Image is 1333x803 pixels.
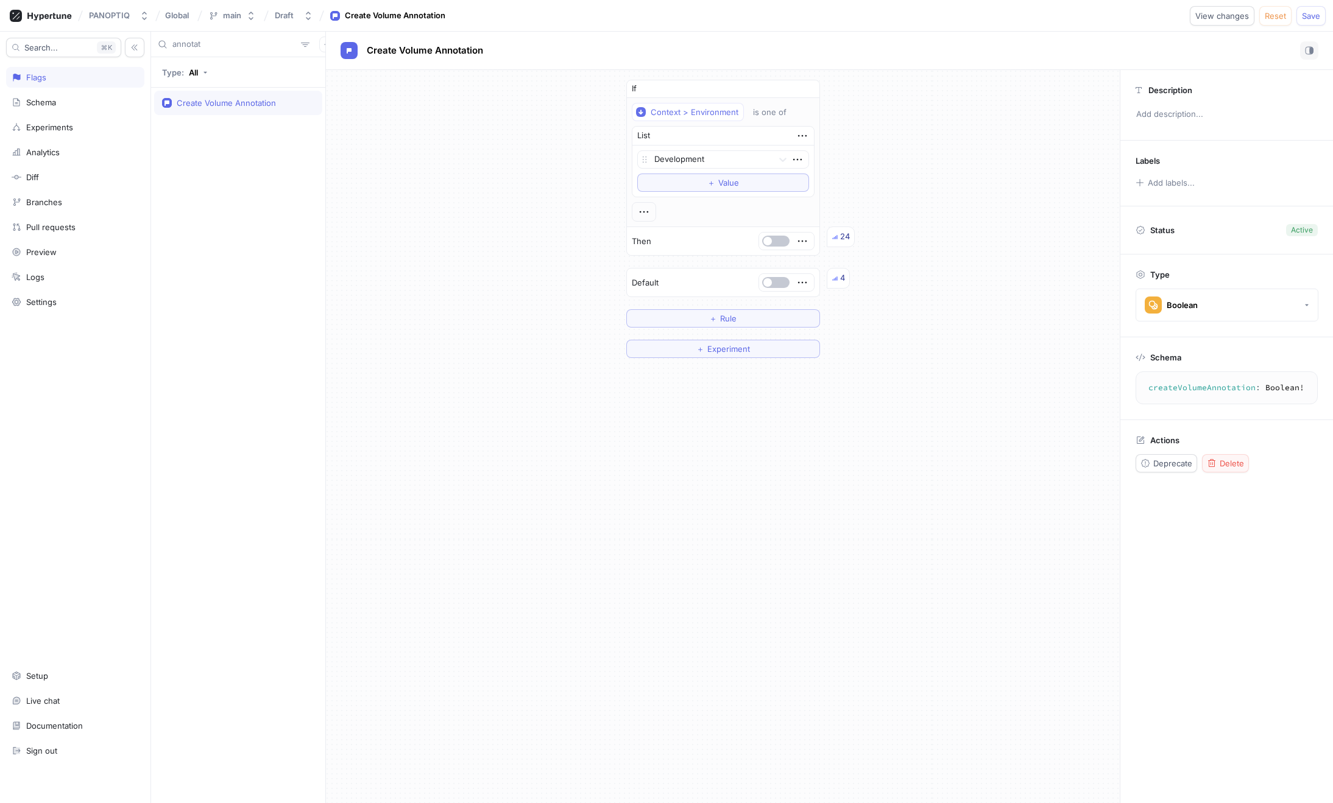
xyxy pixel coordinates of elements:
[162,68,184,77] p: Type:
[1291,225,1313,236] div: Active
[1220,460,1244,467] span: Delete
[26,671,48,681] div: Setup
[632,83,637,95] p: If
[1259,6,1292,26] button: Reset
[26,122,73,132] div: Experiments
[26,272,44,282] div: Logs
[189,68,198,77] div: All
[626,340,820,358] button: ＋Experiment
[165,11,189,19] span: Global
[707,345,750,352] span: Experiment
[26,72,46,82] div: Flags
[172,38,296,51] input: Search...
[840,272,845,284] div: 4
[97,41,116,54] div: K
[367,46,483,55] span: Create Volume Annotation
[1190,6,1254,26] button: View changes
[632,103,744,121] button: Context > Environment
[26,297,57,307] div: Settings
[26,197,62,207] div: Branches
[1131,104,1323,125] p: Add description...
[748,103,804,121] button: is one of
[1136,454,1197,472] button: Deprecate
[637,174,809,192] button: ＋Value
[718,179,739,186] span: Value
[1150,352,1181,362] p: Schema
[1265,12,1286,19] span: Reset
[270,5,318,26] button: Draft
[1141,377,1312,399] textarea: createVolumeAnnotation: Boolean!
[753,107,787,117] div: is one of
[84,5,154,26] button: PANOPTIQ
[1153,460,1192,467] span: Deprecate
[1150,435,1179,445] p: Actions
[1302,12,1320,19] span: Save
[1202,454,1249,472] button: Delete
[1150,270,1170,279] p: Type
[158,61,212,83] button: Type: All
[26,97,56,107] div: Schema
[177,98,276,108] div: Create Volume Annotation
[709,315,717,322] span: ＋
[651,107,738,117] div: Context > Environment
[1167,300,1198,310] div: Boolean
[1150,222,1175,239] p: Status
[707,179,715,186] span: ＋
[24,44,58,51] span: Search...
[1136,156,1160,166] p: Labels
[26,172,39,182] div: Diff
[1136,289,1318,321] button: Boolean
[696,345,704,352] span: ＋
[632,236,651,248] p: Then
[345,10,445,22] div: Create Volume Annotation
[1148,85,1192,95] p: Description
[26,147,60,157] div: Analytics
[6,38,121,57] button: Search...K
[275,10,294,21] div: Draft
[1131,175,1198,191] button: Add labels...
[26,696,60,706] div: Live chat
[223,10,241,21] div: main
[1195,12,1249,19] span: View changes
[637,130,650,142] div: List
[840,231,850,243] div: 24
[26,721,83,731] div: Documentation
[26,247,57,257] div: Preview
[89,10,130,21] div: PANOPTIQ
[1296,6,1326,26] button: Save
[632,277,659,289] p: Default
[720,315,737,322] span: Rule
[626,309,820,328] button: ＋Rule
[6,715,144,736] a: Documentation
[26,222,76,232] div: Pull requests
[203,5,261,26] button: main
[26,746,57,756] div: Sign out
